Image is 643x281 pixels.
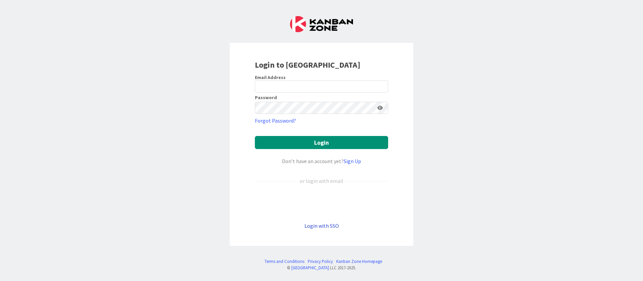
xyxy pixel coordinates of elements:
[255,157,388,165] div: Don’t have an account yet?
[255,136,388,149] button: Login
[255,117,296,125] a: Forgot Password?
[255,74,286,80] label: Email Address
[298,177,345,185] div: or login with email
[304,222,339,229] a: Login with SSO
[308,258,333,265] a: Privacy Policy
[290,16,353,32] img: Kanban Zone
[252,196,391,211] iframe: Sign in with Google Button
[336,258,382,265] a: Kanban Zone Homepage
[344,158,361,164] a: Sign Up
[255,95,277,100] label: Password
[255,60,360,70] b: Login to [GEOGRAPHIC_DATA]
[291,265,329,270] a: [GEOGRAPHIC_DATA]
[261,265,382,271] div: © LLC 2017- 2025 .
[265,258,304,265] a: Terms and Conditions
